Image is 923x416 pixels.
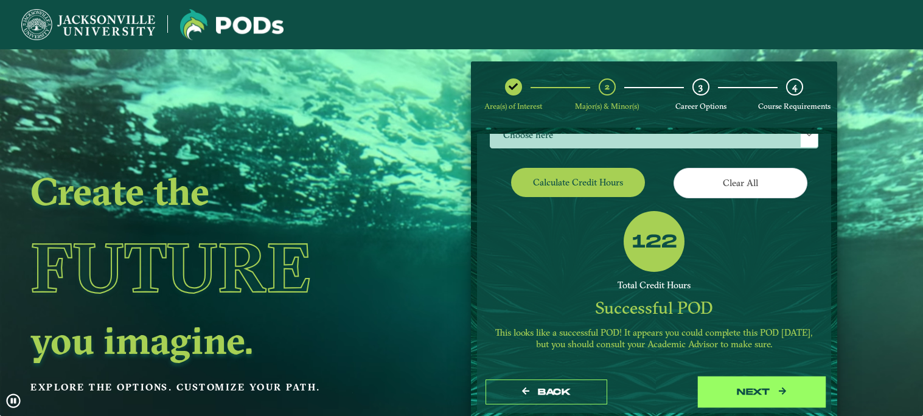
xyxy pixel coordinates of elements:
[605,81,610,92] span: 2
[575,102,639,111] span: Major(s) & Minor(s)
[484,102,542,111] span: Area(s) of Interest
[632,231,677,254] label: 122
[30,212,385,323] h1: Future
[538,387,570,397] span: Back
[30,323,385,357] h2: you imagine.
[180,9,284,40] img: Jacksonville University logo
[511,168,645,196] button: Calculate credit hours
[21,9,155,40] img: Jacksonville University logo
[30,174,385,208] h2: Create the
[701,380,823,404] button: next
[490,297,818,319] div: Successful POD
[490,122,818,148] span: Choose here
[30,378,385,397] p: Explore the options. Customize your path.
[674,168,807,198] button: Clear All
[792,81,797,92] span: 4
[486,380,607,404] button: Back
[490,327,818,350] p: This looks like a successful POD! It appears you could complete this POD [DATE], but you should c...
[758,102,831,111] span: Course Requirements
[698,81,703,92] span: 3
[490,280,818,291] div: Total Credit Hours
[675,102,726,111] span: Career Options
